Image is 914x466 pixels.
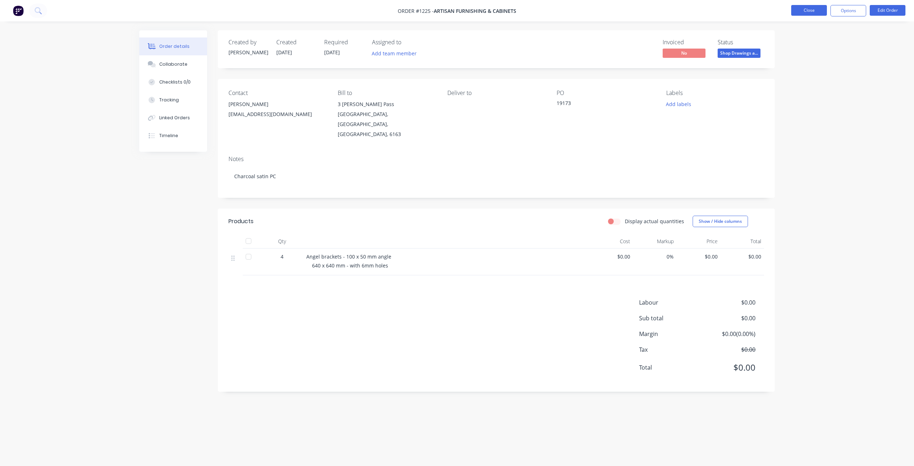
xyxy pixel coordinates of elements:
[636,253,674,260] span: 0%
[447,90,545,96] div: Deliver to
[723,253,762,260] span: $0.00
[368,49,421,58] button: Add team member
[228,49,268,56] div: [PERSON_NAME]
[338,109,436,139] div: [GEOGRAPHIC_DATA], [GEOGRAPHIC_DATA], [GEOGRAPHIC_DATA], 6163
[870,5,905,16] button: Edit Order
[633,234,677,249] div: Markup
[663,49,705,57] span: No
[434,7,516,14] span: Artisan Furnishing & Cabinets
[338,99,436,109] div: 3 [PERSON_NAME] Pass
[306,253,391,260] span: Angel brackets - 100 x 50 mm angle
[720,234,764,249] div: Total
[228,156,764,162] div: Notes
[718,49,760,59] button: Shop Drawings a...
[557,99,646,109] div: 19173
[261,234,303,249] div: Qty
[677,234,720,249] div: Price
[557,90,654,96] div: PO
[159,43,190,50] div: Order details
[139,109,207,127] button: Linked Orders
[324,49,340,56] span: [DATE]
[139,73,207,91] button: Checklists 0/0
[589,234,633,249] div: Cost
[703,314,755,322] span: $0.00
[338,90,436,96] div: Bill to
[228,109,326,119] div: [EMAIL_ADDRESS][DOMAIN_NAME]
[625,217,684,225] label: Display actual quantities
[663,39,709,46] div: Invoiced
[159,115,190,121] div: Linked Orders
[830,5,866,16] button: Options
[639,314,703,322] span: Sub total
[703,330,755,338] span: $0.00 ( 0.00 %)
[718,39,764,46] div: Status
[159,97,179,103] div: Tracking
[639,330,703,338] span: Margin
[398,7,434,14] span: Order #1225 -
[276,49,292,56] span: [DATE]
[592,253,630,260] span: $0.00
[372,49,421,58] button: Add team member
[228,90,326,96] div: Contact
[703,298,755,307] span: $0.00
[139,91,207,109] button: Tracking
[338,99,436,139] div: 3 [PERSON_NAME] Pass[GEOGRAPHIC_DATA], [GEOGRAPHIC_DATA], [GEOGRAPHIC_DATA], 6163
[639,363,703,372] span: Total
[718,49,760,57] span: Shop Drawings a...
[139,55,207,73] button: Collaborate
[228,99,326,122] div: [PERSON_NAME][EMAIL_ADDRESS][DOMAIN_NAME]
[312,262,388,269] span: 640 x 640 mm - with 6mm holes
[139,127,207,145] button: Timeline
[159,61,187,67] div: Collaborate
[693,216,748,227] button: Show / Hide columns
[228,165,764,187] div: Charcoal satin PC
[666,90,764,96] div: Labels
[679,253,718,260] span: $0.00
[228,39,268,46] div: Created by
[703,361,755,374] span: $0.00
[791,5,827,16] button: Close
[139,37,207,55] button: Order details
[639,345,703,354] span: Tax
[703,345,755,354] span: $0.00
[159,132,178,139] div: Timeline
[639,298,703,307] span: Labour
[662,99,695,109] button: Add labels
[159,79,191,85] div: Checklists 0/0
[276,39,316,46] div: Created
[324,39,363,46] div: Required
[228,217,253,226] div: Products
[372,39,443,46] div: Assigned to
[228,99,326,109] div: [PERSON_NAME]
[13,5,24,16] img: Factory
[281,253,283,260] span: 4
